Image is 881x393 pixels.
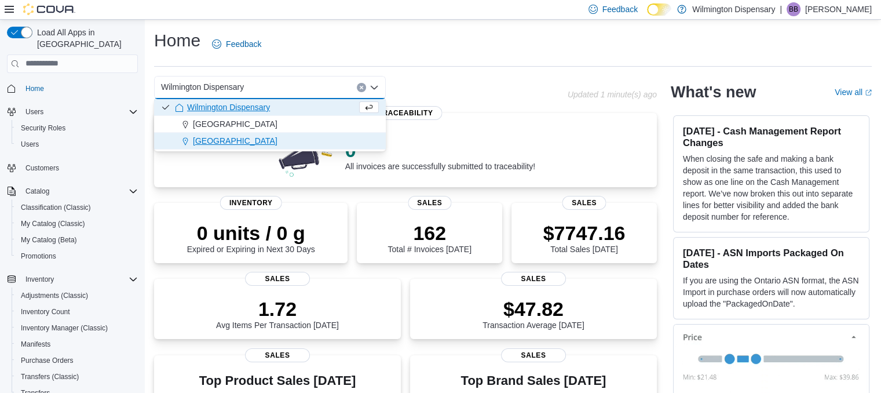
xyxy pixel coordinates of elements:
[16,321,112,335] a: Inventory Manager (Classic)
[368,106,442,120] span: Traceability
[16,137,138,151] span: Users
[154,133,386,150] button: [GEOGRAPHIC_DATA]
[2,104,142,120] button: Users
[12,120,142,136] button: Security Roles
[154,99,386,116] button: Wilmington Dispensary
[787,2,800,16] div: Brandon Bales
[16,201,96,214] a: Classification (Classic)
[12,199,142,216] button: Classification (Classic)
[789,2,798,16] span: BB
[501,272,566,286] span: Sales
[683,275,860,310] p: If you are using the Ontario ASN format, the ASN Import in purchase orders will now automatically...
[408,196,451,210] span: Sales
[16,305,75,319] a: Inventory Count
[25,187,49,196] span: Catalog
[16,354,138,367] span: Purchase Orders
[16,337,138,351] span: Manifests
[21,372,79,381] span: Transfers (Classic)
[543,221,626,254] div: Total Sales [DATE]
[21,123,65,133] span: Security Roles
[220,196,282,210] span: Inventory
[161,80,244,94] span: Wilmington Dispensary
[683,247,860,270] h3: [DATE] - ASN Imports Packaged On Dates
[21,161,64,175] a: Customers
[388,221,471,245] p: 162
[154,116,386,133] button: [GEOGRAPHIC_DATA]
[207,32,266,56] a: Feedback
[276,132,336,178] img: 0
[562,196,606,210] span: Sales
[357,83,366,92] button: Clear input
[16,249,61,263] a: Promotions
[16,321,138,335] span: Inventory Manager (Classic)
[16,233,138,247] span: My Catalog (Beta)
[21,184,54,198] button: Catalog
[21,105,48,119] button: Users
[602,3,638,15] span: Feedback
[16,289,138,303] span: Adjustments (Classic)
[16,305,138,319] span: Inventory Count
[25,163,59,173] span: Customers
[12,320,142,336] button: Inventory Manager (Classic)
[21,356,74,365] span: Purchase Orders
[21,219,85,228] span: My Catalog (Classic)
[865,89,872,96] svg: External link
[12,352,142,369] button: Purchase Orders
[32,27,138,50] span: Load All Apps in [GEOGRAPHIC_DATA]
[21,161,138,175] span: Customers
[21,235,77,245] span: My Catalog (Beta)
[187,101,270,113] span: Wilmington Dispensary
[12,369,142,385] button: Transfers (Classic)
[482,297,584,330] div: Transaction Average [DATE]
[12,304,142,320] button: Inventory Count
[21,252,56,261] span: Promotions
[187,221,315,254] div: Expired or Expiring in Next 30 Days
[16,137,43,151] a: Users
[21,307,70,316] span: Inventory Count
[683,153,860,223] p: When closing the safe and making a bank deposit in the same transaction, this used to show as one...
[25,84,44,93] span: Home
[154,29,200,52] h1: Home
[12,232,142,248] button: My Catalog (Beta)
[154,99,386,150] div: Choose from the following options
[568,90,657,99] p: Updated 1 minute(s) ago
[501,348,566,362] span: Sales
[21,105,138,119] span: Users
[16,354,78,367] a: Purchase Orders
[16,121,70,135] a: Security Roles
[21,272,138,286] span: Inventory
[2,271,142,288] button: Inventory
[12,288,142,304] button: Adjustments (Classic)
[805,2,872,16] p: [PERSON_NAME]
[198,374,357,388] h3: Top Product Sales [DATE]
[12,336,142,352] button: Manifests
[21,82,49,96] a: Home
[2,159,142,176] button: Customers
[12,216,142,232] button: My Catalog (Classic)
[245,348,310,362] span: Sales
[193,135,277,147] span: [GEOGRAPHIC_DATA]
[692,2,775,16] p: Wilmington Dispensary
[16,201,138,214] span: Classification (Classic)
[226,38,261,50] span: Feedback
[2,80,142,97] button: Home
[25,275,54,284] span: Inventory
[16,337,55,351] a: Manifests
[370,83,379,92] button: Close list of options
[16,217,90,231] a: My Catalog (Classic)
[216,297,339,321] p: 1.72
[671,83,756,101] h2: What's new
[835,88,872,97] a: View allExternal link
[16,249,138,263] span: Promotions
[21,140,39,149] span: Users
[25,107,43,117] span: Users
[16,233,82,247] a: My Catalog (Beta)
[187,221,315,245] p: 0 units / 0 g
[21,340,50,349] span: Manifests
[482,297,584,321] p: $47.82
[461,374,606,388] h3: Top Brand Sales [DATE]
[16,370,138,384] span: Transfers (Classic)
[21,184,138,198] span: Catalog
[16,289,93,303] a: Adjustments (Classic)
